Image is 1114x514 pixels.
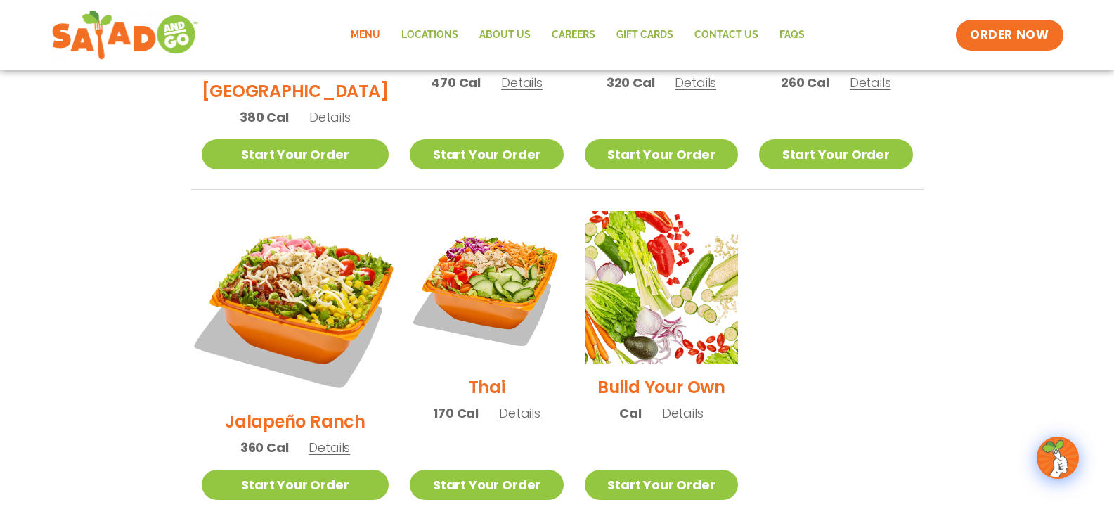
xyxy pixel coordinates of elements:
[202,79,389,103] h2: [GEOGRAPHIC_DATA]
[202,139,389,169] a: Start Your Order
[51,7,200,63] img: new-SAG-logo-768×292
[391,19,469,51] a: Locations
[781,73,829,92] span: 260 Cal
[410,211,563,364] img: Product photo for Thai Salad
[340,19,391,51] a: Menu
[585,211,738,364] img: Product photo for Build Your Own
[433,404,479,423] span: 170 Cal
[597,375,725,399] h2: Build Your Own
[410,139,563,169] a: Start Your Order
[662,404,704,422] span: Details
[225,409,365,434] h2: Jalapeño Ranch
[185,195,405,415] img: Product photo for Jalapeño Ranch Salad
[410,470,563,500] a: Start Your Order
[240,108,289,127] span: 380 Cal
[850,74,891,91] span: Details
[1038,438,1077,477] img: wpChatIcon
[202,470,389,500] a: Start Your Order
[606,19,684,51] a: GIFT CARDS
[340,19,815,51] nav: Menu
[607,73,655,92] span: 320 Cal
[970,27,1049,44] span: ORDER NOW
[541,19,606,51] a: Careers
[675,74,716,91] span: Details
[501,74,543,91] span: Details
[619,404,641,423] span: Cal
[431,73,481,92] span: 470 Cal
[684,19,769,51] a: Contact Us
[240,438,289,457] span: 360 Cal
[469,19,541,51] a: About Us
[769,19,815,51] a: FAQs
[309,108,351,126] span: Details
[499,404,540,422] span: Details
[759,139,912,169] a: Start Your Order
[956,20,1063,51] a: ORDER NOW
[585,470,738,500] a: Start Your Order
[585,139,738,169] a: Start Your Order
[309,439,350,456] span: Details
[469,375,505,399] h2: Thai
